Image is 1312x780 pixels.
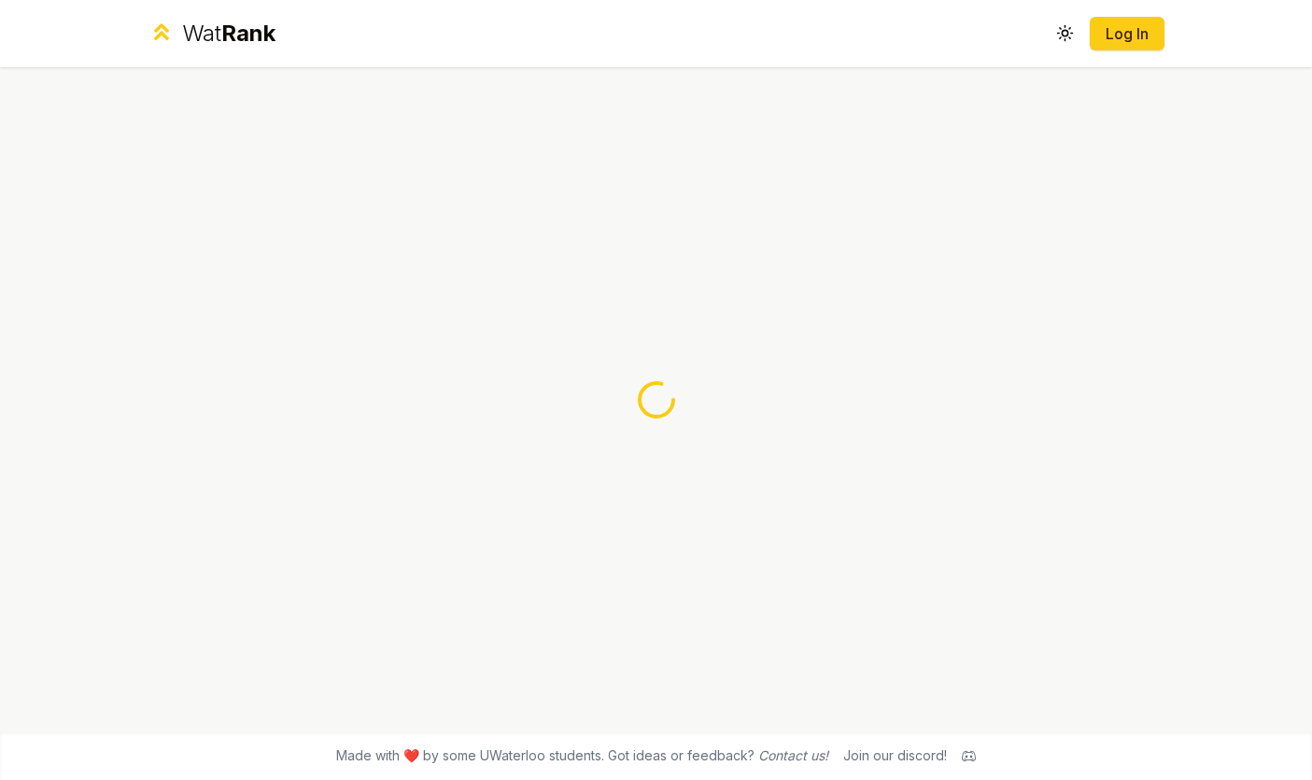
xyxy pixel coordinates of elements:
a: Contact us! [758,747,828,763]
span: Made with ❤️ by some UWaterloo students. Got ideas or feedback? [336,746,828,765]
a: WatRank [148,19,276,49]
div: Join our discord! [843,746,947,765]
span: Rank [221,20,275,47]
div: Wat [182,19,275,49]
a: Log In [1105,22,1150,45]
button: Log In [1090,17,1164,50]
